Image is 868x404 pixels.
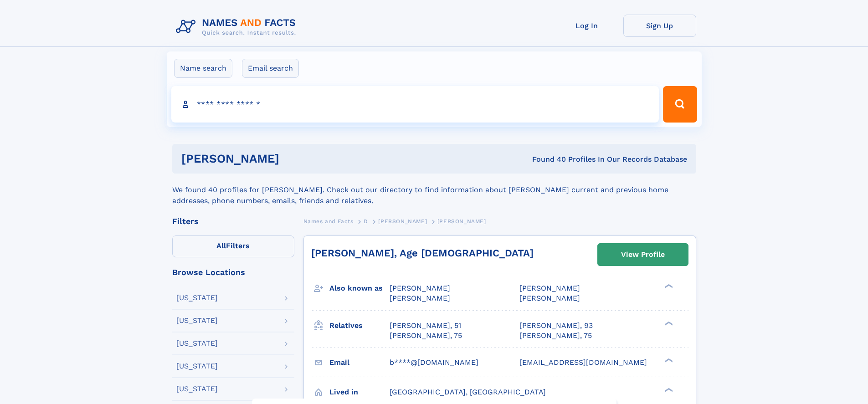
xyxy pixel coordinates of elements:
a: [PERSON_NAME], 75 [390,331,462,341]
div: [US_STATE] [176,385,218,393]
div: Filters [172,217,294,225]
a: [PERSON_NAME] [378,215,427,227]
div: ❯ [663,320,673,326]
a: Names and Facts [303,215,354,227]
label: Email search [242,59,299,78]
a: [PERSON_NAME], 93 [519,321,593,331]
h1: [PERSON_NAME] [181,153,406,164]
div: Browse Locations [172,268,294,276]
div: We found 40 profiles for [PERSON_NAME]. Check out our directory to find information about [PERSON... [172,174,696,206]
img: Logo Names and Facts [172,15,303,39]
span: All [216,241,226,250]
span: [EMAIL_ADDRESS][DOMAIN_NAME] [519,358,647,367]
span: [PERSON_NAME] [390,284,450,292]
div: View Profile [621,244,665,265]
span: [PERSON_NAME] [519,294,580,302]
a: Log In [550,15,623,37]
a: View Profile [598,244,688,266]
span: D [364,218,368,225]
div: Found 40 Profiles In Our Records Database [406,154,687,164]
a: Sign Up [623,15,696,37]
a: [PERSON_NAME], 75 [519,331,592,341]
a: D [364,215,368,227]
label: Name search [174,59,232,78]
h3: Relatives [329,318,390,333]
div: ❯ [663,283,673,289]
a: [PERSON_NAME], 51 [390,321,461,331]
span: [PERSON_NAME] [519,284,580,292]
span: [PERSON_NAME] [378,218,427,225]
span: [PERSON_NAME] [437,218,486,225]
h3: Lived in [329,384,390,400]
label: Filters [172,235,294,257]
div: ❯ [663,387,673,393]
div: [US_STATE] [176,294,218,302]
div: [US_STATE] [176,363,218,370]
span: [PERSON_NAME] [390,294,450,302]
a: [PERSON_NAME], Age [DEMOGRAPHIC_DATA] [311,247,534,259]
div: [US_STATE] [176,317,218,324]
div: [US_STATE] [176,340,218,347]
h3: Also known as [329,281,390,296]
h3: Email [329,355,390,370]
button: Search Button [663,86,697,123]
input: search input [171,86,659,123]
span: [GEOGRAPHIC_DATA], [GEOGRAPHIC_DATA] [390,388,546,396]
div: ❯ [663,357,673,363]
